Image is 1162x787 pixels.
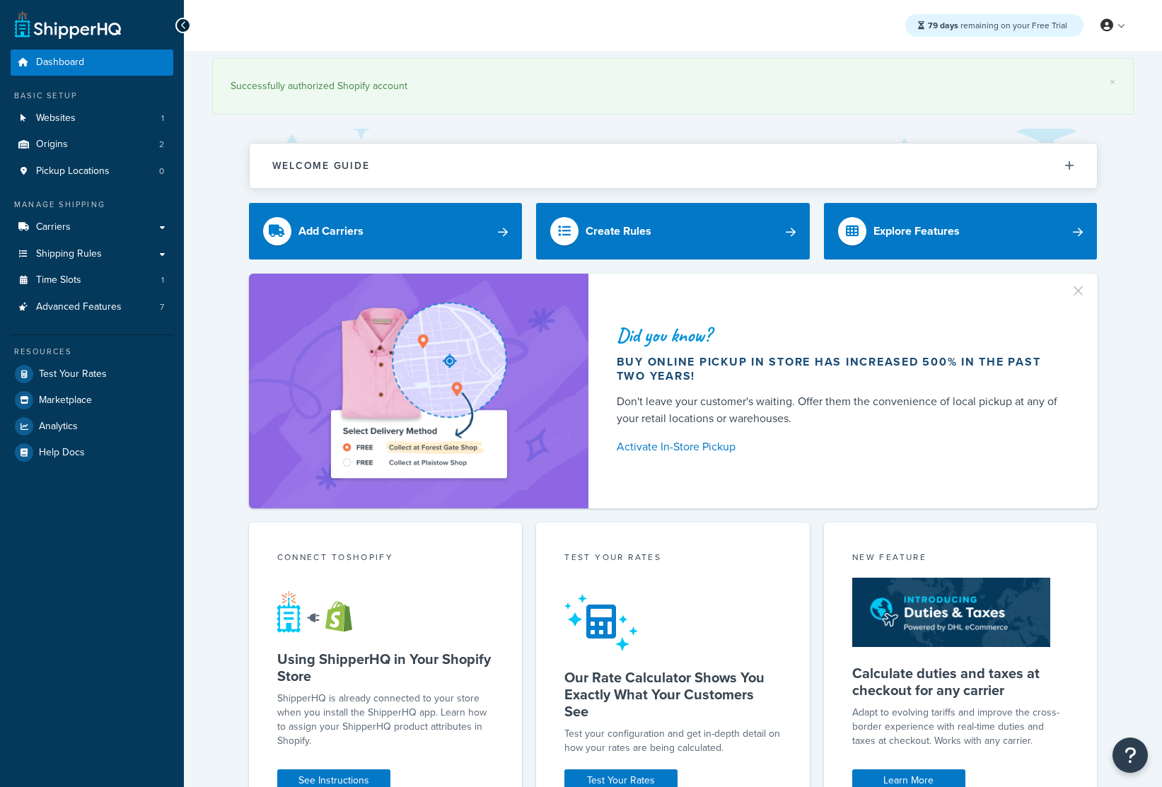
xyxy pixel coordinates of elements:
div: Test your rates [564,551,782,567]
a: Carriers [11,214,173,240]
div: Did you know? [617,325,1064,345]
span: Analytics [39,421,78,433]
span: Marketplace [39,395,92,407]
div: Don't leave your customer's waiting. Offer them the convenience of local pickup at any of your re... [617,393,1064,427]
li: Websites [11,105,173,132]
p: ShipperHQ is already connected to your store when you install the ShipperHQ app. Learn how to ass... [277,692,494,748]
span: Test Your Rates [39,368,107,380]
img: connect-shq-shopify-9b9a8c5a.svg [277,590,366,633]
div: Explore Features [873,221,960,241]
a: Explore Features [824,203,1098,260]
span: Carriers [36,221,71,233]
div: Successfully authorized Shopify account [231,76,1115,96]
a: Activate In-Store Pickup [617,437,1064,457]
span: Time Slots [36,274,81,286]
h5: Calculate duties and taxes at checkout for any carrier [852,665,1069,699]
a: Websites1 [11,105,173,132]
span: Origins [36,139,68,151]
img: ad-shirt-map-b0359fc47e01cab431d101c4b569394f6a03f54285957d908178d52f29eb9668.png [291,295,547,487]
span: Help Docs [39,447,85,459]
a: Test Your Rates [11,361,173,387]
h2: Welcome Guide [272,161,370,171]
a: Help Docs [11,440,173,465]
span: 7 [160,301,164,313]
div: Create Rules [586,221,651,241]
div: Test your configuration and get in-depth detail on how your rates are being calculated. [564,727,782,755]
span: Pickup Locations [36,165,110,177]
div: Add Carriers [298,221,364,241]
span: remaining on your Free Trial [928,19,1067,32]
div: New Feature [852,551,1069,567]
div: Buy online pickup in store has increased 500% in the past two years! [617,355,1064,383]
a: × [1110,76,1115,88]
a: Time Slots1 [11,267,173,293]
strong: 79 days [928,19,958,32]
span: Dashboard [36,57,84,69]
div: Resources [11,346,173,358]
div: Manage Shipping [11,199,173,211]
span: 2 [159,139,164,151]
a: Dashboard [11,49,173,76]
button: Open Resource Center [1112,738,1148,773]
a: Create Rules [536,203,810,260]
a: Pickup Locations0 [11,158,173,185]
a: Add Carriers [249,203,523,260]
li: Time Slots [11,267,173,293]
div: Connect to Shopify [277,551,494,567]
span: Advanced Features [36,301,122,313]
li: Origins [11,132,173,158]
a: Marketplace [11,387,173,413]
h5: Using ShipperHQ in Your Shopify Store [277,651,494,684]
span: 1 [161,112,164,124]
a: Advanced Features7 [11,294,173,320]
a: Shipping Rules [11,241,173,267]
a: Analytics [11,414,173,439]
a: Origins2 [11,132,173,158]
span: Shipping Rules [36,248,102,260]
span: 1 [161,274,164,286]
li: Pickup Locations [11,158,173,185]
h5: Our Rate Calculator Shows You Exactly What Your Customers See [564,669,782,720]
span: 0 [159,165,164,177]
button: Welcome Guide [250,144,1097,188]
li: Advanced Features [11,294,173,320]
p: Adapt to evolving tariffs and improve the cross-border experience with real-time duties and taxes... [852,706,1069,748]
span: Websites [36,112,76,124]
div: Basic Setup [11,90,173,102]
